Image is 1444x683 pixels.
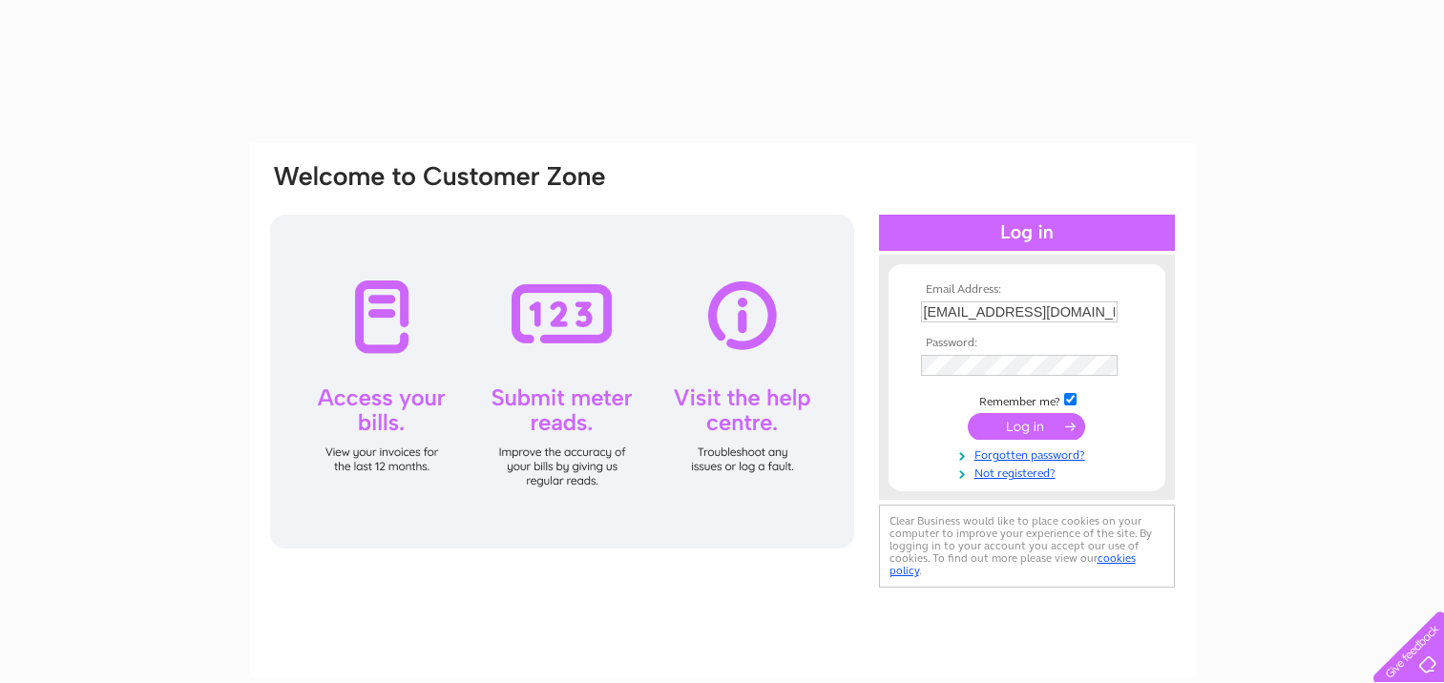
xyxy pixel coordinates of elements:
[879,505,1175,588] div: Clear Business would like to place cookies on your computer to improve your experience of the sit...
[916,337,1138,350] th: Password:
[889,551,1136,577] a: cookies policy
[921,463,1138,481] a: Not registered?
[921,445,1138,463] a: Forgotten password?
[968,413,1085,440] input: Submit
[916,390,1138,409] td: Remember me?
[916,283,1138,297] th: Email Address:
